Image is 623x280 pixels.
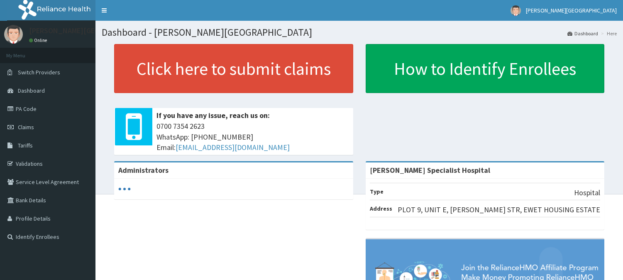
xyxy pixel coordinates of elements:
h1: Dashboard - [PERSON_NAME][GEOGRAPHIC_DATA] [102,27,617,38]
span: [PERSON_NAME][GEOGRAPHIC_DATA] [526,7,617,14]
span: Tariffs [18,142,33,149]
a: [EMAIL_ADDRESS][DOMAIN_NAME] [176,142,290,152]
span: Dashboard [18,87,45,94]
p: PLOT 9, UNIT E, [PERSON_NAME] STR, EWET HOUSING ESTATE [398,204,600,215]
svg: audio-loading [118,183,131,195]
b: Administrators [118,165,169,175]
a: Click here to submit claims [114,44,353,93]
span: Switch Providers [18,69,60,76]
a: Dashboard [567,30,598,37]
span: Claims [18,123,34,131]
b: If you have any issue, reach us on: [156,111,270,120]
strong: [PERSON_NAME] Specialist Hospital [370,165,490,175]
a: How to Identify Enrollees [366,44,605,93]
img: User Image [511,5,521,16]
b: Address [370,205,392,212]
li: Here [599,30,617,37]
a: Online [29,37,49,43]
span: 0700 7354 2623 WhatsApp: [PHONE_NUMBER] Email: [156,121,349,153]
b: Type [370,188,384,195]
p: [PERSON_NAME][GEOGRAPHIC_DATA] [29,27,152,34]
img: User Image [4,25,23,44]
p: Hospital [574,187,600,198]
